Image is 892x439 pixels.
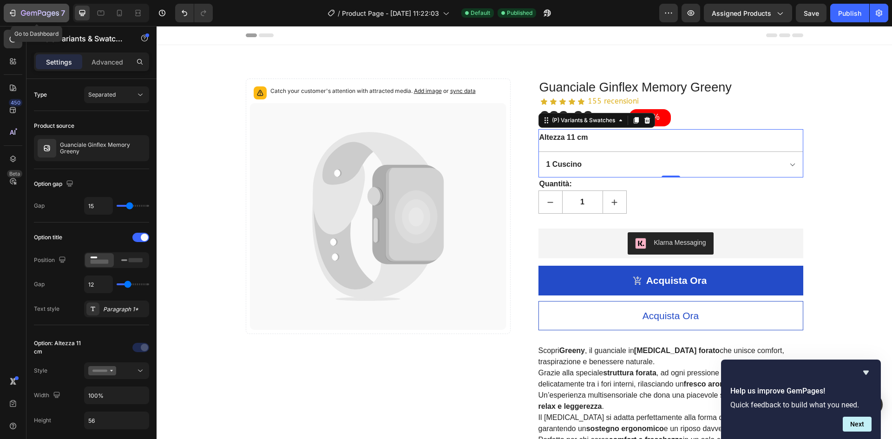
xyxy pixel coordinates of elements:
h2: Help us improve GemPages! [730,386,872,397]
span: Product Page - [DATE] 11:22:03 [342,8,439,18]
div: - [480,85,485,98]
div: Undo/Redo [175,4,213,22]
button: 7 [4,4,69,22]
legend: Altezza 11 cm [382,103,433,120]
p: Scopri , il guanciale in che unisce comfort, traspirazione e benessere naturale. [382,321,628,340]
span: Save [804,9,819,17]
div: Product source [34,122,74,130]
div: Height [34,416,51,425]
span: Default [471,9,490,17]
p: Il [MEDICAL_DATA] si adatta perfettamente alla forma della testa e del collo, garantendo un e un ... [382,387,634,418]
p: (P) Variants & Swatches [45,33,124,44]
div: Gap [34,202,45,210]
button: Hide survey [860,367,872,378]
h2: Guanciale Ginflex Memory Greeny [382,52,647,71]
div: 450 [9,99,22,106]
p: Quantità: [383,152,646,164]
span: sync data [294,61,319,68]
button: Publish [830,4,869,22]
p: Grazie alla speciale , ad ogni pressione senti l’aria fluire delicatamente tra i fori interni, ri... [382,343,631,384]
strong: comfort e freschezza [453,410,526,418]
p: Guanciale Ginflex Memory Greeny [60,142,145,155]
p: 7 [61,7,65,19]
button: Klarna Messaging [471,206,557,229]
div: Beta [7,170,22,177]
div: Option: Altezza 11 cm [34,339,82,356]
strong: fresco aroma di tè verde [527,354,613,362]
input: Auto [85,412,149,429]
div: Gap [34,280,45,288]
p: 155 recensioni [431,69,560,82]
div: Option title [34,233,62,242]
div: Publish [838,8,861,18]
span: Add image [257,61,285,68]
button: Assigned Products [704,4,792,22]
div: Klarna Messaging [497,212,549,222]
div: Acquista Ora [486,282,542,297]
input: quantity [406,165,446,187]
p: Advanced [92,57,123,67]
button: Acquista Ora [382,275,647,305]
span: Separated [88,91,116,98]
p: Quick feedback to build what you need. [730,400,872,409]
strong: Greeny [403,321,428,328]
button: Next question [843,417,872,432]
div: Text style [34,305,59,313]
img: CKSe1sH0lu8CEAE=.png [479,212,490,223]
span: Assigned Products [712,8,771,18]
div: Width [34,389,62,402]
span: Published [507,9,532,17]
button: Save [796,4,826,22]
p: Settings [46,57,72,67]
div: €29,99 [382,80,438,104]
button: Separated [84,86,149,103]
button: increment [446,165,470,187]
div: 40% [485,85,504,98]
div: Type [34,91,47,99]
div: Style [34,367,47,375]
strong: [MEDICAL_DATA] forato [478,321,563,328]
span: or [285,61,319,68]
button: Acquista Ora [382,240,647,269]
span: / [338,8,340,18]
div: Acquista Ora [490,247,551,262]
input: Auto [85,276,112,293]
iframe: Design area [157,26,892,439]
div: €49,99 [441,85,469,98]
button: decrement [382,165,406,187]
div: Paragraph 1* [103,305,147,314]
div: Help us improve GemPages! [730,367,872,432]
input: Auto [85,197,112,214]
input: Auto [85,387,149,404]
strong: struttura forata [446,343,500,351]
div: Option gap [34,178,75,190]
strong: sostegno ergonomico [430,399,507,406]
img: product feature img [38,139,56,157]
div: Position [34,254,68,267]
div: (P) Variants & Swatches [394,90,460,98]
